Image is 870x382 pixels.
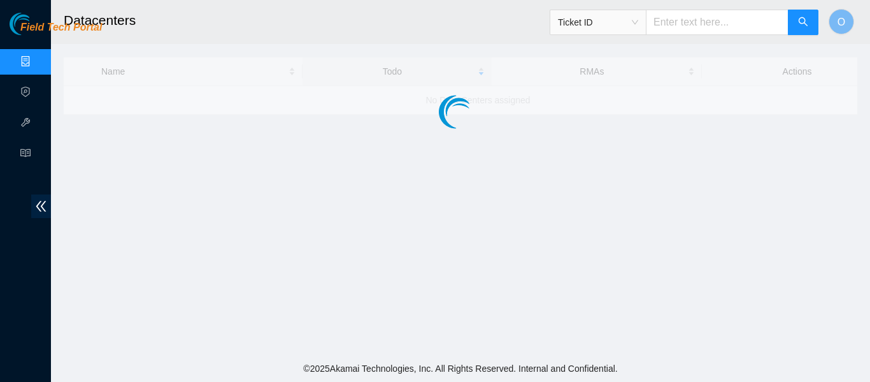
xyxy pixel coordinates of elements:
span: Ticket ID [558,13,638,32]
span: read [20,142,31,168]
button: O [829,9,854,34]
span: search [798,17,808,29]
footer: © 2025 Akamai Technologies, Inc. All Rights Reserved. Internal and Confidential. [51,355,870,382]
a: Akamai TechnologiesField Tech Portal [10,23,102,40]
button: search [788,10,818,35]
span: double-left [31,195,51,218]
span: Field Tech Portal [20,22,102,34]
span: O [838,14,845,30]
img: Akamai Technologies [10,13,64,35]
input: Enter text here... [646,10,788,35]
